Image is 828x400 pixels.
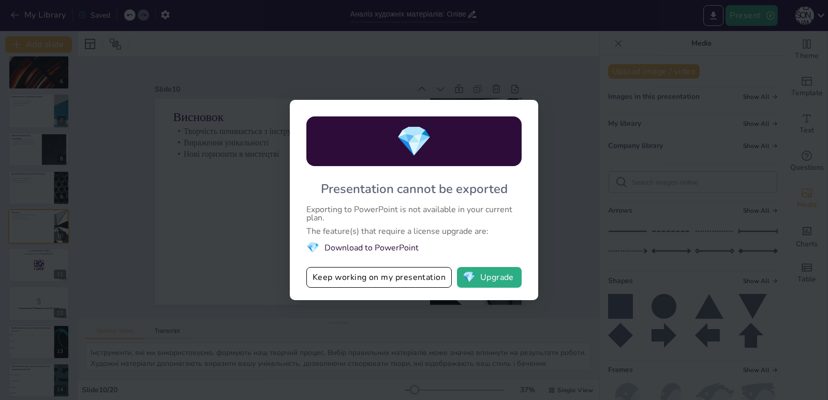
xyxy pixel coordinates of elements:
button: Keep working on my presentation [306,267,452,288]
div: Exporting to PowerPoint is not available in your current plan. [306,205,522,222]
span: diamond [306,241,319,255]
li: Download to PowerPoint [306,241,522,255]
span: diamond [396,122,432,161]
button: diamondUpgrade [457,267,522,288]
span: diamond [463,272,476,283]
div: Presentation cannot be exported [321,181,508,197]
div: The feature(s) that require a license upgrade are: [306,227,522,235]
